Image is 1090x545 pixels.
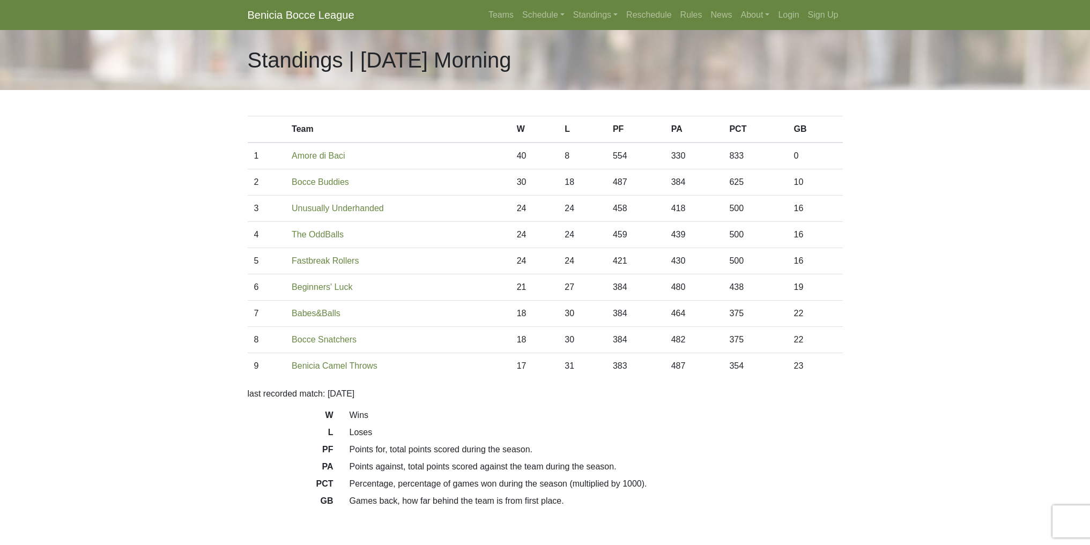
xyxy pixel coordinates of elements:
td: 9 [248,353,286,379]
dd: Percentage, percentage of games won during the season (multiplied by 1000). [342,477,851,490]
th: W [510,116,559,143]
td: 500 [723,196,787,222]
a: Reschedule [622,4,676,26]
td: 1 [248,143,286,169]
dd: Games back, how far behind the team is from first place. [342,495,851,507]
td: 27 [558,274,606,301]
a: Bocce Buddies [292,177,349,186]
td: 8 [558,143,606,169]
td: 384 [606,327,665,353]
td: 30 [510,169,559,196]
td: 24 [558,222,606,248]
td: 24 [558,196,606,222]
dd: Wins [342,409,851,422]
td: 464 [665,301,723,327]
td: 8 [248,327,286,353]
a: Benicia Bocce League [248,4,354,26]
a: The OddBalls [292,230,344,239]
dd: Points against, total points scored against the team during the season. [342,460,851,473]
td: 24 [558,248,606,274]
td: 459 [606,222,665,248]
td: 625 [723,169,787,196]
th: L [558,116,606,143]
td: 384 [606,301,665,327]
td: 31 [558,353,606,379]
td: 375 [723,327,787,353]
td: 10 [788,169,843,196]
th: Team [285,116,510,143]
dd: Loses [342,426,851,439]
td: 22 [788,301,843,327]
dt: PCT [240,477,342,495]
td: 354 [723,353,787,379]
td: 833 [723,143,787,169]
td: 421 [606,248,665,274]
td: 18 [510,327,559,353]
td: 500 [723,248,787,274]
a: News [707,4,737,26]
a: Standings [569,4,622,26]
td: 384 [606,274,665,301]
a: Bocce Snatchers [292,335,357,344]
th: PA [665,116,723,143]
a: Beginners' Luck [292,282,352,292]
a: Fastbreak Rollers [292,256,359,265]
a: Amore di Baci [292,151,345,160]
td: 383 [606,353,665,379]
td: 439 [665,222,723,248]
td: 17 [510,353,559,379]
dd: Points for, total points scored during the season. [342,443,851,456]
td: 487 [665,353,723,379]
a: Unusually Underhanded [292,204,384,213]
td: 24 [510,222,559,248]
td: 16 [788,248,843,274]
td: 30 [558,301,606,327]
td: 30 [558,327,606,353]
td: 430 [665,248,723,274]
a: Login [774,4,803,26]
th: GB [788,116,843,143]
a: About [737,4,774,26]
td: 16 [788,196,843,222]
td: 4 [248,222,286,248]
p: last recorded match: [DATE] [248,387,843,400]
td: 22 [788,327,843,353]
td: 23 [788,353,843,379]
dt: L [240,426,342,443]
td: 3 [248,196,286,222]
td: 554 [606,143,665,169]
td: 438 [723,274,787,301]
dt: PA [240,460,342,477]
dt: PF [240,443,342,460]
td: 18 [558,169,606,196]
td: 5 [248,248,286,274]
td: 0 [788,143,843,169]
td: 16 [788,222,843,248]
td: 384 [665,169,723,196]
td: 458 [606,196,665,222]
td: 480 [665,274,723,301]
a: Babes&Balls [292,309,340,318]
td: 375 [723,301,787,327]
td: 6 [248,274,286,301]
h1: Standings | [DATE] Morning [248,47,511,73]
a: Schedule [518,4,569,26]
td: 21 [510,274,559,301]
a: Rules [676,4,707,26]
td: 482 [665,327,723,353]
td: 18 [510,301,559,327]
a: Sign Up [804,4,843,26]
td: 330 [665,143,723,169]
td: 418 [665,196,723,222]
td: 40 [510,143,559,169]
td: 24 [510,248,559,274]
dt: W [240,409,342,426]
a: Teams [484,4,518,26]
td: 2 [248,169,286,196]
dt: GB [240,495,342,512]
td: 19 [788,274,843,301]
td: 487 [606,169,665,196]
td: 7 [248,301,286,327]
td: 24 [510,196,559,222]
a: Benicia Camel Throws [292,361,377,370]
